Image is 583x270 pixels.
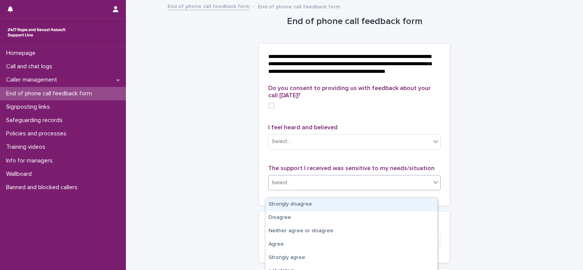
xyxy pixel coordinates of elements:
[3,63,58,70] p: Call and chat logs
[6,25,67,40] img: rhQMoQhaT3yELyF149Cw
[268,165,435,171] span: The support I received was sensitive to my needs/situation
[259,16,450,27] h1: End of phone call feedback form
[272,179,291,187] div: Select...
[3,103,56,111] p: Signposting links
[272,138,291,146] div: Select...
[3,130,72,137] p: Policies and processes
[268,85,431,98] span: Do you consent to providing us with feedback about your call [DATE]?
[266,198,437,211] div: Strongly disagree
[3,76,63,84] p: Caller management
[3,90,98,97] p: End of phone call feedback form
[3,143,52,151] p: Training videos
[266,225,437,238] div: Neither agree or disagree
[266,238,437,251] div: Agree
[3,117,69,124] p: Safeguarding records
[268,124,338,130] span: I feel heard and believed
[3,184,84,191] p: Banned and blocked callers
[167,2,250,10] a: End of phone call feedback form
[3,50,42,57] p: Homepage
[3,170,38,178] p: Wallboard
[3,157,59,164] p: Info for managers
[266,251,437,265] div: Strongly agree
[258,2,340,10] p: End of phone call feedback form
[266,211,437,225] div: Disagree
